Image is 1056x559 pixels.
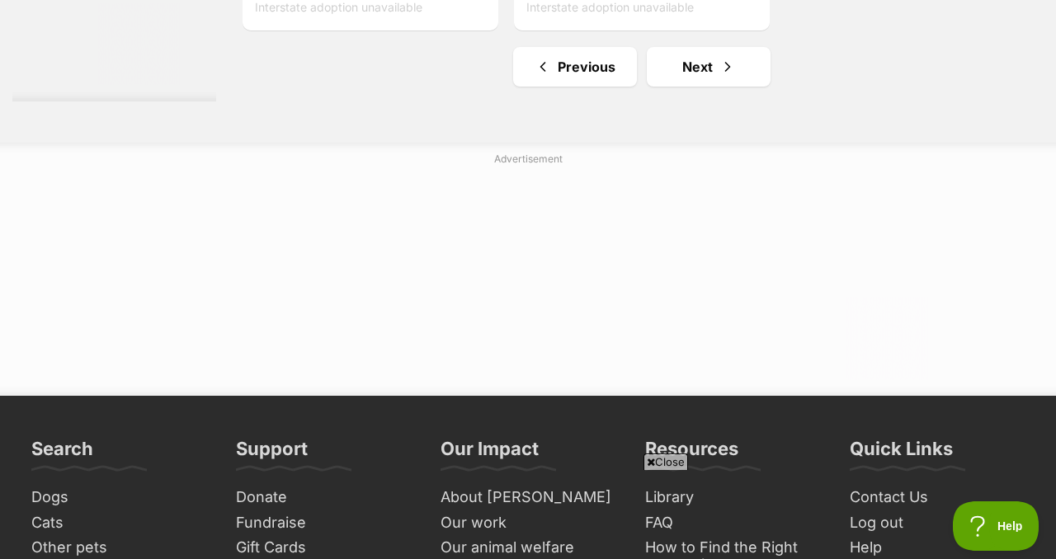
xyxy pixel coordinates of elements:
span: Close [643,453,688,470]
nav: Pagination [241,47,1044,87]
h3: Resources [645,437,738,470]
iframe: Advertisement [128,173,928,379]
a: Log out [843,510,1031,536]
iframe: Help Scout Beacon - Open [953,501,1039,551]
a: Dogs [25,485,213,510]
a: Cats [25,510,213,536]
h3: Support [236,437,308,470]
a: Previous page [513,47,637,87]
h3: Our Impact [441,437,539,470]
a: Contact Us [843,485,1031,510]
a: Next page [647,47,771,87]
h3: Quick Links [850,437,953,470]
iframe: Advertisement [128,477,928,551]
h3: Search [31,437,93,470]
